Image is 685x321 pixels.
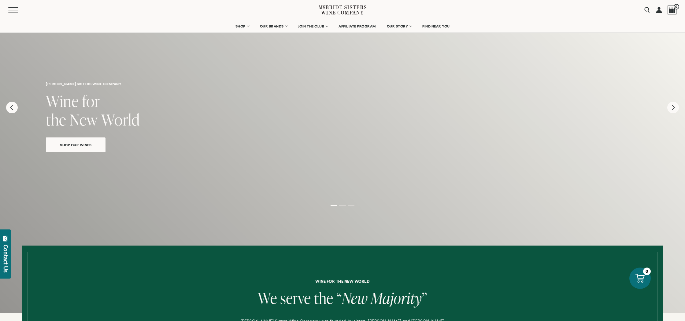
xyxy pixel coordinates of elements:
[422,24,450,28] span: FIND NEAR YOU
[70,109,98,130] span: New
[280,287,311,308] span: serve
[314,287,333,308] span: the
[46,137,106,152] a: Shop Our Wines
[387,24,408,28] span: OUR STORY
[335,20,380,32] a: AFFILIATE PROGRAM
[46,90,79,111] span: Wine
[235,24,246,28] span: SHOP
[46,109,66,130] span: the
[331,205,337,206] li: Page dot 1
[260,24,284,28] span: OUR BRANDS
[422,287,427,308] span: ”
[643,268,651,275] div: 0
[298,24,324,28] span: JOIN THE CLUB
[256,20,291,32] a: OUR BRANDS
[294,20,332,32] a: JOIN THE CLUB
[348,205,354,206] li: Page dot 3
[118,279,568,283] h6: Wine for the new world
[101,109,140,130] span: World
[667,102,679,113] button: Next
[258,287,277,308] span: We
[336,287,342,308] span: “
[82,90,100,111] span: for
[49,141,102,148] span: Shop Our Wines
[371,287,422,308] span: Majority
[3,245,9,272] div: Contact Us
[6,102,18,113] button: Previous
[339,24,376,28] span: AFFILIATE PROGRAM
[418,20,454,32] a: FIND NEAR YOU
[342,287,368,308] span: New
[231,20,253,32] a: SHOP
[383,20,416,32] a: OUR STORY
[8,7,30,13] button: Mobile Menu Trigger
[46,82,639,86] h6: [PERSON_NAME] sisters wine company
[339,205,346,206] li: Page dot 2
[674,4,679,9] span: 0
